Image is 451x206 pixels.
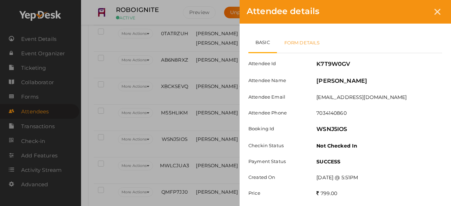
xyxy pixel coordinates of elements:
label: Created On [243,174,311,181]
label: WSNJ5IOS [316,125,347,133]
b: Not Checked In [316,143,357,149]
label: [EMAIL_ADDRESS][DOMAIN_NAME] [316,94,407,101]
div: 799.00 [311,190,447,197]
label: Booking Id [243,125,311,132]
label: Price [243,190,311,196]
label: Attendee Id [243,60,311,67]
label: Attendee Phone [243,110,311,116]
label: Attendee Name [243,77,311,84]
b: SUCCESS [316,158,340,165]
label: K7T9W0GV [316,60,350,68]
label: Checkin Status [243,142,311,149]
label: [DATE] @ 5:51PM [316,174,358,181]
label: Attendee Email [243,94,311,100]
label: [PERSON_NAME] [316,77,367,85]
span: Attendee details [247,6,319,16]
a: Form Details [277,32,327,53]
a: Basic [248,32,277,53]
label: 7034140860 [316,110,346,117]
label: Payment Status [243,158,311,165]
